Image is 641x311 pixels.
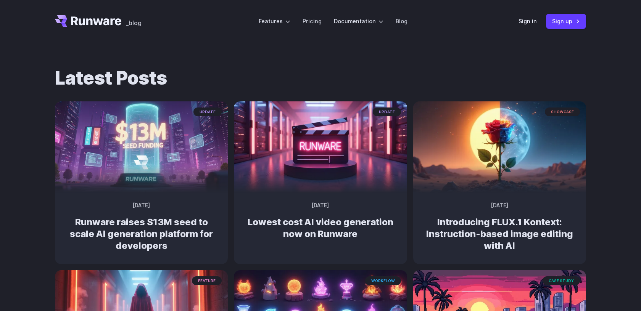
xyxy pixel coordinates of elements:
time: [DATE] [491,202,508,210]
a: Go to / [55,15,121,27]
img: Surreal rose in a desert landscape, split between day and night with the sun and moon aligned beh... [413,101,586,193]
span: showcase [545,107,580,116]
img: Futuristic city scene with neon lights showing Runware announcement of $13M seed funding in large... [55,101,228,193]
a: _blog [126,15,142,27]
a: Futuristic city scene with neon lights showing Runware announcement of $13M seed funding in large... [55,187,228,264]
time: [DATE] [133,202,150,210]
span: workflow [365,276,401,285]
span: _blog [126,20,142,26]
h2: Lowest cost AI video generation now on Runware [246,216,395,240]
h1: Latest Posts [55,67,586,89]
img: Neon-lit movie clapperboard with the word 'RUNWARE' in a futuristic server room [234,101,407,193]
a: Neon-lit movie clapperboard with the word 'RUNWARE' in a futuristic server room update [DATE] Low... [234,187,407,252]
span: update [193,107,222,116]
span: case study [543,276,580,285]
time: [DATE] [312,202,329,210]
label: Documentation [334,17,383,26]
a: Surreal rose in a desert landscape, split between day and night with the sun and moon aligned beh... [413,187,586,264]
a: Blog [396,17,407,26]
label: Features [259,17,290,26]
span: feature [192,276,222,285]
span: update [373,107,401,116]
a: Sign up [546,14,586,29]
a: Pricing [303,17,322,26]
h2: Introducing FLUX.1 Kontext: Instruction-based image editing with AI [425,216,574,252]
h2: Runware raises $13M seed to scale AI generation platform for developers [67,216,216,252]
a: Sign in [519,17,537,26]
